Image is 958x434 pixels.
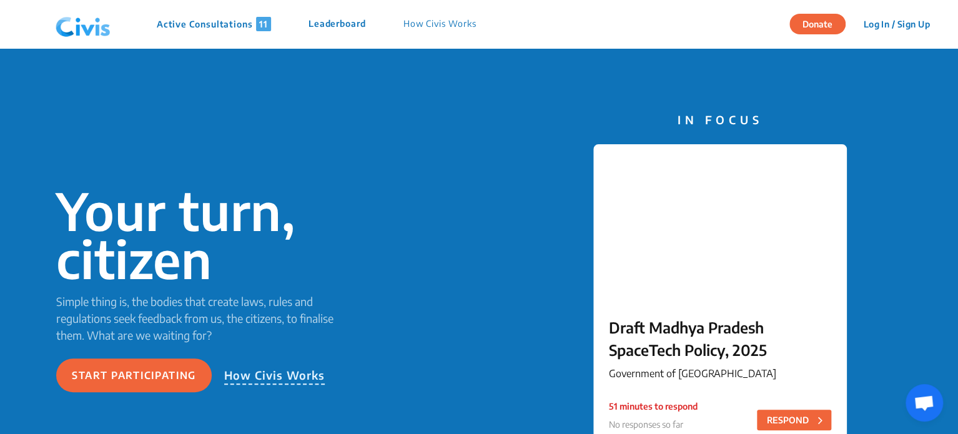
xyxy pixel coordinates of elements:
p: How Civis Works [224,367,325,385]
span: No responses so far [609,419,683,430]
p: IN FOCUS [593,111,847,128]
button: Start participating [56,358,212,392]
p: Active Consultations [157,17,271,31]
p: Your turn, citizen [56,187,352,283]
button: Log In / Sign Up [855,14,938,34]
a: Donate [789,17,855,29]
p: How Civis Works [403,17,477,31]
img: navlogo.png [51,6,116,43]
p: 51 minutes to respond [609,400,698,413]
p: Draft Madhya Pradesh SpaceTech Policy, 2025 [609,316,831,361]
p: Simple thing is, the bodies that create laws, rules and regulations seek feedback from us, the ci... [56,293,352,343]
p: Government of [GEOGRAPHIC_DATA] [609,366,831,381]
div: Open chat [906,384,943,422]
p: Leaderboard [309,17,366,31]
span: 11 [256,17,271,31]
button: Donate [789,14,846,34]
button: RESPOND [757,410,831,430]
